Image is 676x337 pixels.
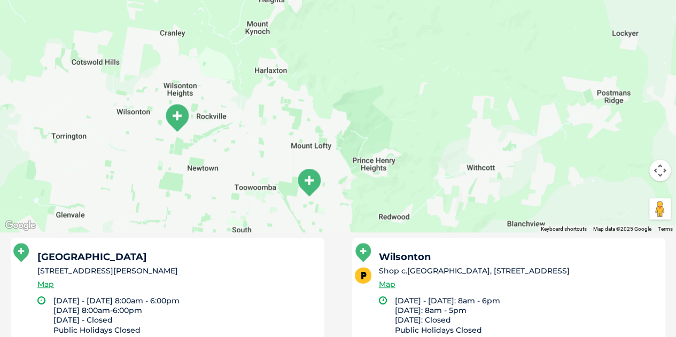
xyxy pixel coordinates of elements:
div: Wilsonton [159,99,195,137]
button: Keyboard shortcuts [541,225,587,233]
a: Terms [658,226,673,232]
span: Map data ©2025 Google [593,226,651,232]
div: Eastwood House [291,163,327,201]
li: Shop c.[GEOGRAPHIC_DATA], [STREET_ADDRESS] [379,265,656,277]
a: Open this area in Google Maps (opens a new window) [3,218,38,232]
li: [STREET_ADDRESS][PERSON_NAME] [37,265,315,277]
button: Map camera controls [649,160,671,181]
h5: Wilsonton [379,252,656,262]
button: Drag Pegman onto the map to open Street View [649,198,671,220]
h5: [GEOGRAPHIC_DATA] [37,252,315,262]
img: Google [3,218,38,232]
a: Map [379,278,395,291]
a: Map [37,278,54,291]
